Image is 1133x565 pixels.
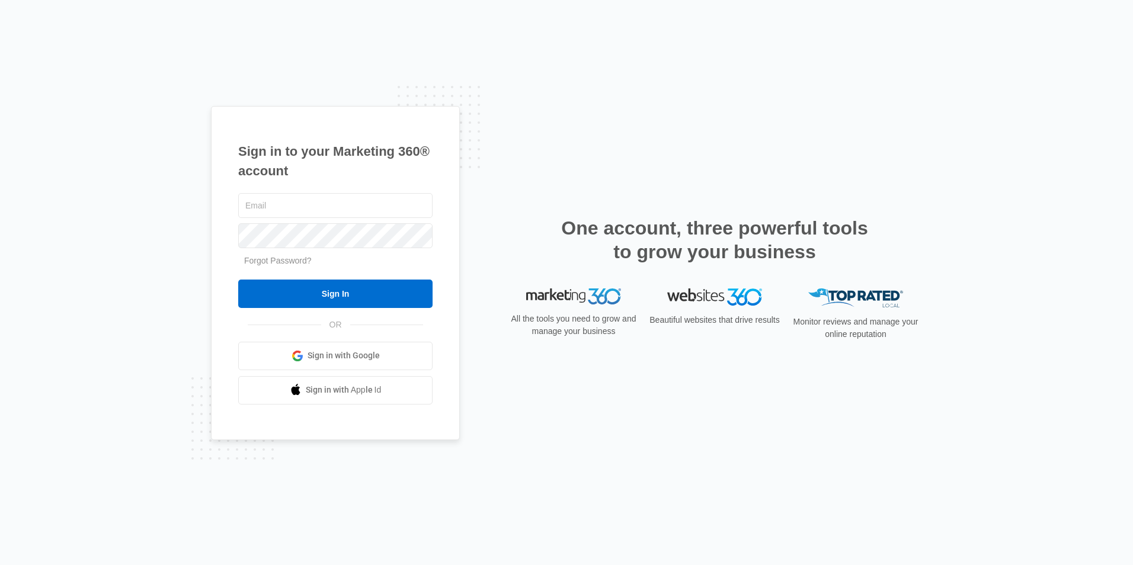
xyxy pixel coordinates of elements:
[558,216,872,264] h2: One account, three powerful tools to grow your business
[789,316,922,341] p: Monitor reviews and manage your online reputation
[648,314,781,326] p: Beautiful websites that drive results
[306,384,382,396] span: Sign in with Apple Id
[244,256,312,265] a: Forgot Password?
[526,288,621,305] img: Marketing 360
[238,342,433,370] a: Sign in with Google
[238,376,433,405] a: Sign in with Apple Id
[238,280,433,308] input: Sign In
[808,288,903,308] img: Top Rated Local
[321,319,350,331] span: OR
[238,193,433,218] input: Email
[507,313,640,338] p: All the tools you need to grow and manage your business
[667,288,762,306] img: Websites 360
[308,349,380,362] span: Sign in with Google
[238,142,433,181] h1: Sign in to your Marketing 360® account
